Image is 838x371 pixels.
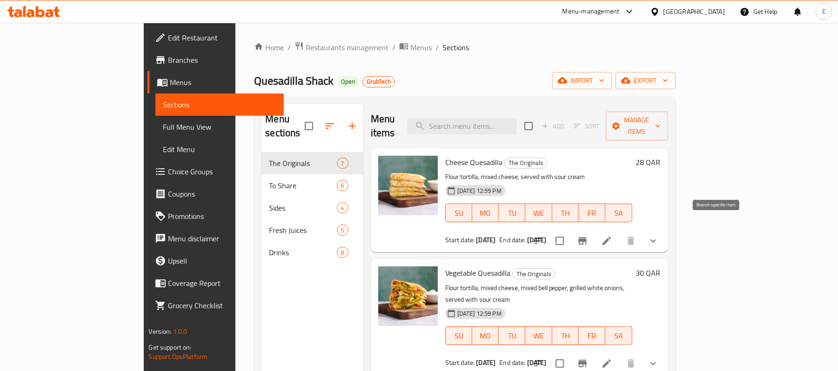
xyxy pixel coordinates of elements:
span: End date: [499,234,525,246]
span: Sections [163,99,276,110]
button: MO [472,204,499,222]
div: [GEOGRAPHIC_DATA] [664,7,725,17]
span: Coupons [168,188,276,199]
nav: breadcrumb [254,41,675,53]
button: SU [445,204,472,222]
p: Flour tortilla, mixed cheese, mixed bell pepper, grilled white onions, served with sour cream [445,282,632,305]
a: Grocery Checklist [147,294,284,317]
span: 8 [337,248,348,257]
span: FR [583,329,602,343]
svg: Show Choices [648,358,659,369]
h2: Menu sections [265,112,304,140]
span: Quesadilla Shack [254,70,334,91]
a: Branches [147,49,284,71]
span: The Originals [269,158,336,169]
div: items [337,180,349,191]
li: / [288,42,291,53]
span: End date: [499,357,525,369]
span: Menu disclaimer [168,233,276,244]
span: Edit Restaurant [168,32,276,43]
span: Choice Groups [168,166,276,177]
span: Vegetable Quesadilla [445,266,510,280]
button: delete [620,230,642,252]
span: Full Menu View [163,121,276,132]
div: The Originals [504,158,547,169]
span: To Share [269,180,336,191]
span: TH [556,206,575,220]
button: TU [499,204,525,222]
p: Flour tortilla, mixed cheese, served with sour cream [445,171,632,183]
a: Coverage Report [147,272,284,294]
li: / [392,42,396,53]
span: E [822,7,826,17]
a: Edit Menu [155,138,284,160]
div: Sides4 [261,197,363,219]
span: Start date: [445,234,475,246]
div: items [337,202,349,213]
button: SA [605,326,632,345]
h6: 28 QAR [636,156,661,169]
div: Drinks8 [261,241,363,264]
a: Edit menu item [601,358,612,369]
span: 6 [337,181,348,190]
img: Vegetable Quesadilla [378,266,438,326]
span: Start date: [445,357,475,369]
span: Add item [538,119,568,133]
span: Grocery Checklist [168,300,276,311]
span: 1.0.0 [173,325,188,338]
span: GrubTech [363,78,395,86]
span: Sort sections [319,115,341,137]
a: Edit Restaurant [147,26,284,49]
button: FR [579,204,605,222]
button: TH [552,326,579,345]
span: [DATE] 12:59 PM [454,186,505,195]
div: Menu-management [563,6,620,17]
span: Select section [519,116,538,136]
a: Menu disclaimer [147,227,284,250]
span: Fresh Juices [269,225,336,236]
button: WE [525,326,552,345]
span: Get support on: [148,341,191,353]
button: Branch-specific-item [571,230,594,252]
span: 5 [337,226,348,235]
span: Sections [442,42,469,53]
span: SA [609,206,628,220]
div: items [337,158,349,169]
div: The Originals [512,268,555,279]
span: MO [476,329,495,343]
b: [DATE] [476,357,496,369]
div: The Originals7 [261,152,363,174]
img: Cheese Quesadilla [378,156,438,215]
span: SA [609,329,628,343]
div: items [337,225,349,236]
span: Menus [410,42,432,53]
a: Promotions [147,205,284,227]
span: Menus [170,77,276,88]
button: SA [605,204,632,222]
span: TH [556,329,575,343]
li: / [436,42,439,53]
button: show more [642,230,664,252]
span: WE [529,206,548,220]
span: MO [476,206,495,220]
span: SU [449,206,469,220]
a: Full Menu View [155,116,284,138]
div: Fresh Juices5 [261,219,363,241]
a: Menus [147,71,284,93]
span: Select all sections [299,116,319,136]
button: FR [579,326,605,345]
button: export [616,72,676,89]
b: [DATE] [476,234,496,246]
span: Restaurants management [306,42,389,53]
nav: Menu sections [261,148,363,267]
span: Drinks [269,247,336,258]
span: Cheese Quesadilla [445,155,503,169]
button: sort-choices [528,230,550,252]
span: Select section first [568,119,606,133]
svg: Show Choices [648,235,659,246]
div: Sides [269,202,336,213]
span: 4 [337,204,348,212]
